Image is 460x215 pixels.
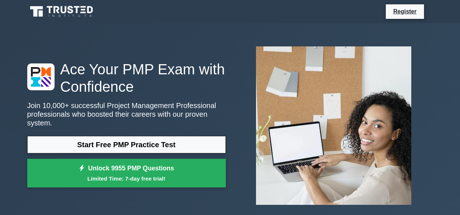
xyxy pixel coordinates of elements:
a: Unlock 9955 PMP QuestionsLimited Time: 7-day free trial! [27,159,226,188]
a: Start Free PMP Practice Test [27,136,226,153]
a: Register [389,7,421,16]
small: Limited Time: 7-day free trial! [36,174,217,183]
p: Join 10,000+ successful Project Management Professional professionals who boosted their careers w... [27,101,226,127]
h1: Ace Your PMP Exam with Confidence [27,61,226,95]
